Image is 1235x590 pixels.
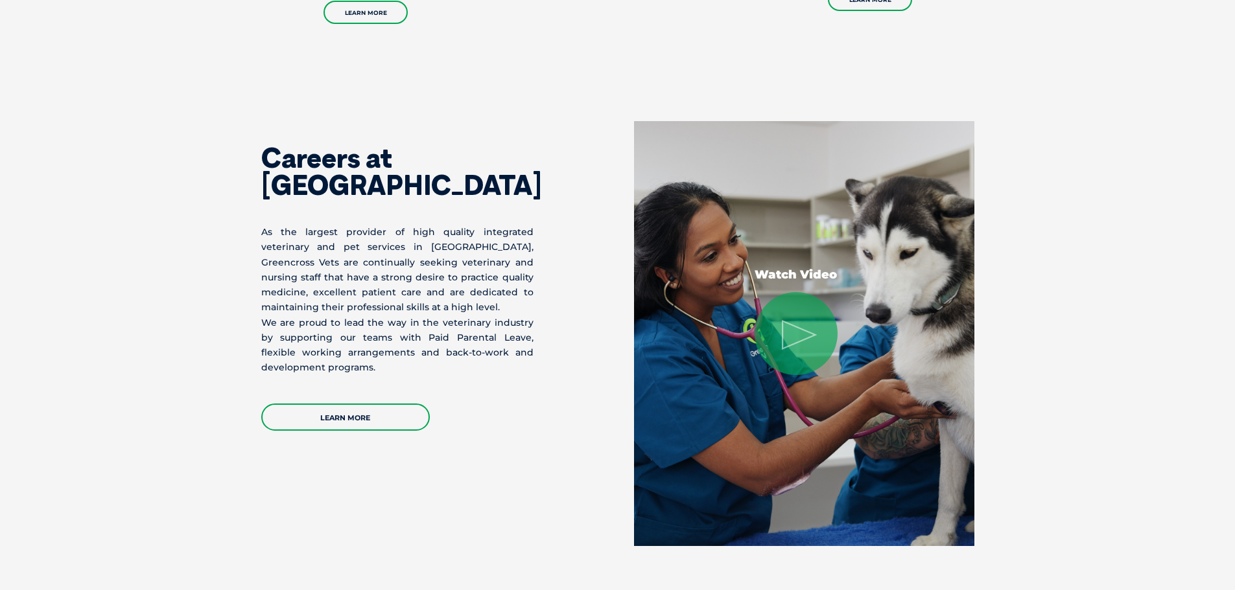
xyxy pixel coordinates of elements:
[634,121,974,546] img: Dr Yash examining a husky dog
[261,144,534,199] h2: Careers at [GEOGRAPHIC_DATA]
[755,269,838,280] p: Watch Video
[261,225,534,375] p: As the largest provider of high quality integrated veterinary and pet services in [GEOGRAPHIC_DAT...
[261,403,430,431] a: Learn More
[323,1,408,24] a: Learn More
